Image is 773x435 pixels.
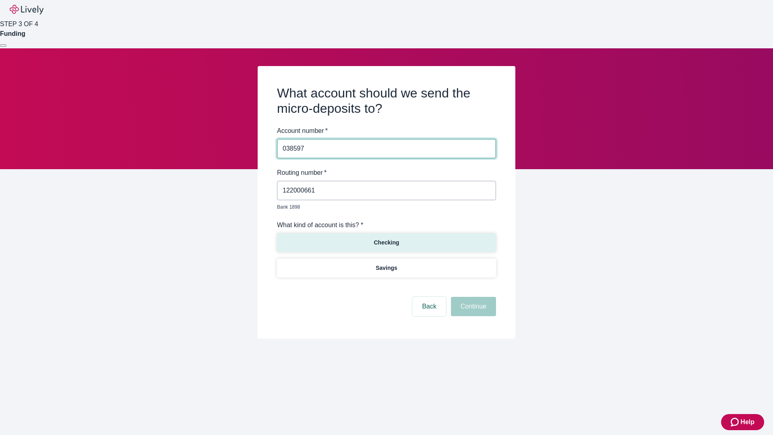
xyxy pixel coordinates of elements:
p: Checking [374,238,399,247]
button: Zendesk support iconHelp [721,414,764,430]
label: What kind of account is this? * [277,220,363,230]
p: Savings [376,264,397,272]
h2: What account should we send the micro-deposits to? [277,85,496,116]
span: Help [740,417,754,427]
button: Back [412,297,446,316]
p: Bank 1898 [277,203,490,211]
button: Savings [277,259,496,278]
svg: Zendesk support icon [731,417,740,427]
label: Account number [277,126,328,136]
label: Routing number [277,168,327,178]
img: Lively [10,5,43,14]
button: Checking [277,233,496,252]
